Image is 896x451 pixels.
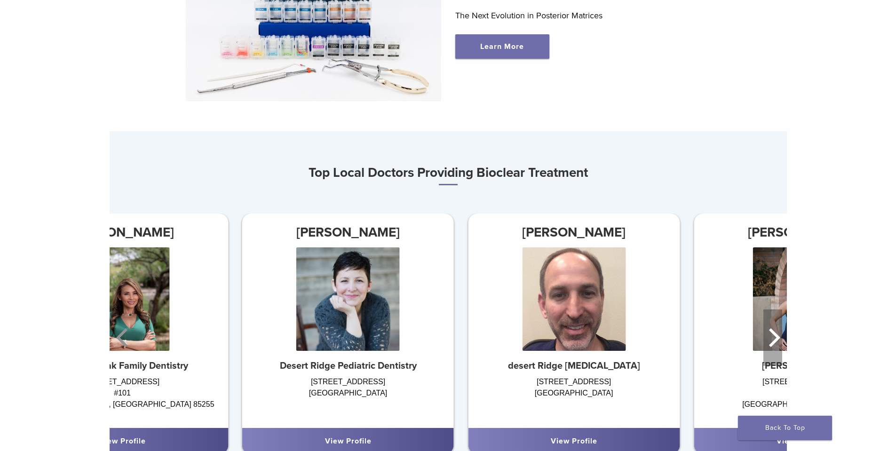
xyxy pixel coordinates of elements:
h3: Top Local Doctors Providing Bioclear Treatment [110,161,787,185]
a: View Profile [551,436,597,446]
strong: desert Ridge [MEDICAL_DATA] [508,360,640,372]
a: View Profile [777,436,823,446]
p: The Next Evolution in Posterior Matrices [455,8,711,23]
strong: [PERSON_NAME] [762,360,837,372]
img: Lidieth Libby [296,247,400,351]
h3: [PERSON_NAME] [468,221,680,244]
div: [STREET_ADDRESS] [GEOGRAPHIC_DATA] [468,376,680,419]
img: Dr. Lenny Arias [753,247,847,351]
strong: Pinnacle Peak Family Dentistry [56,360,188,372]
button: Next [763,309,782,366]
h3: [PERSON_NAME] [16,221,228,244]
h3: [PERSON_NAME] [242,221,454,244]
div: [STREET_ADDRESS] [GEOGRAPHIC_DATA] [242,376,454,419]
strong: Desert Ridge Pediatric Dentistry [280,360,417,372]
a: Back To Top [738,416,832,440]
a: Learn More [455,34,549,59]
div: [STREET_ADDRESS] #101 [GEOGRAPHIC_DATA], [GEOGRAPHIC_DATA] 85255 [16,376,228,419]
img: Dr. Greg Libby [522,247,626,351]
button: Previous [114,309,133,366]
a: View Profile [325,436,372,446]
img: Dr. Sara Vizcarra [75,247,169,351]
a: View Profile [99,436,146,446]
